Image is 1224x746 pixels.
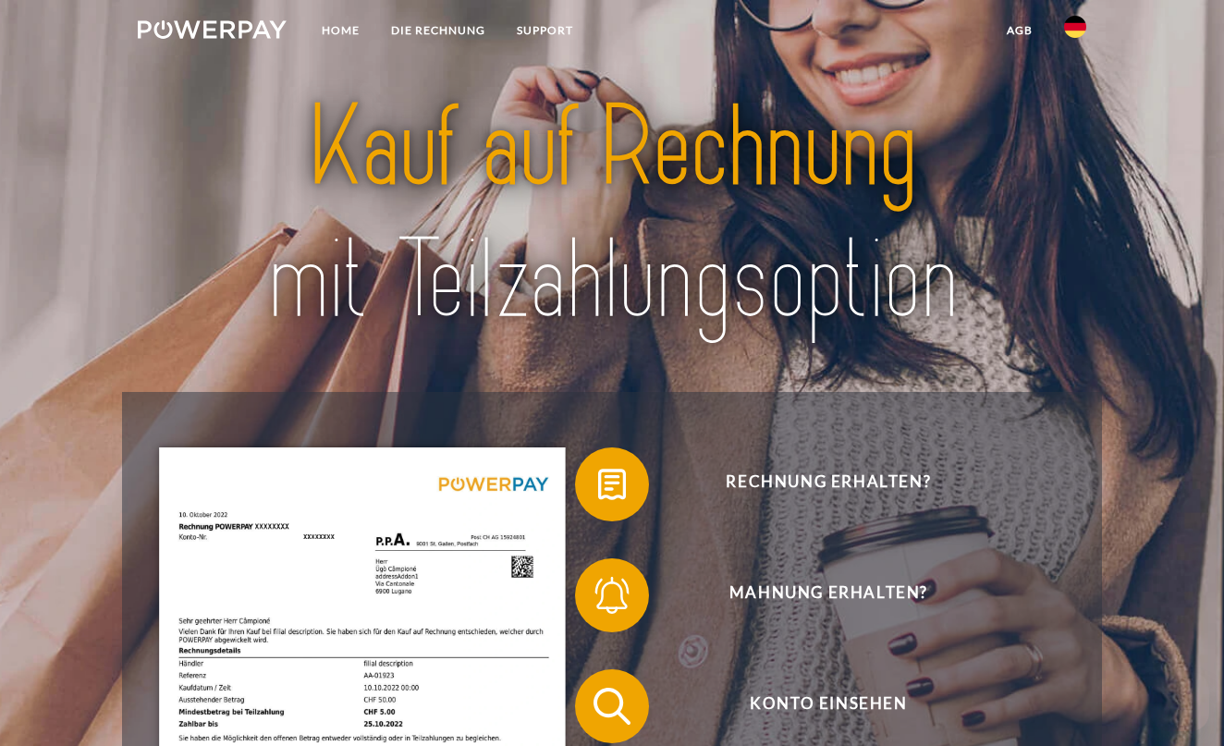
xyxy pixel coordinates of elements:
button: Rechnung erhalten? [575,447,1056,521]
a: Home [306,14,375,47]
a: SUPPORT [501,14,589,47]
a: agb [991,14,1048,47]
img: de [1064,16,1086,38]
iframe: Button to launch messaging window [1150,672,1209,731]
img: qb_search.svg [589,683,635,729]
button: Mahnung erhalten? [575,558,1056,632]
a: DIE RECHNUNG [375,14,501,47]
button: Konto einsehen [575,669,1056,743]
img: qb_bell.svg [589,572,635,618]
img: title-powerpay_de.svg [185,75,1039,353]
img: logo-powerpay-white.svg [138,20,287,39]
span: Rechnung erhalten? [602,447,1055,521]
span: Mahnung erhalten? [602,558,1055,632]
img: qb_bill.svg [589,461,635,508]
span: Konto einsehen [602,669,1055,743]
